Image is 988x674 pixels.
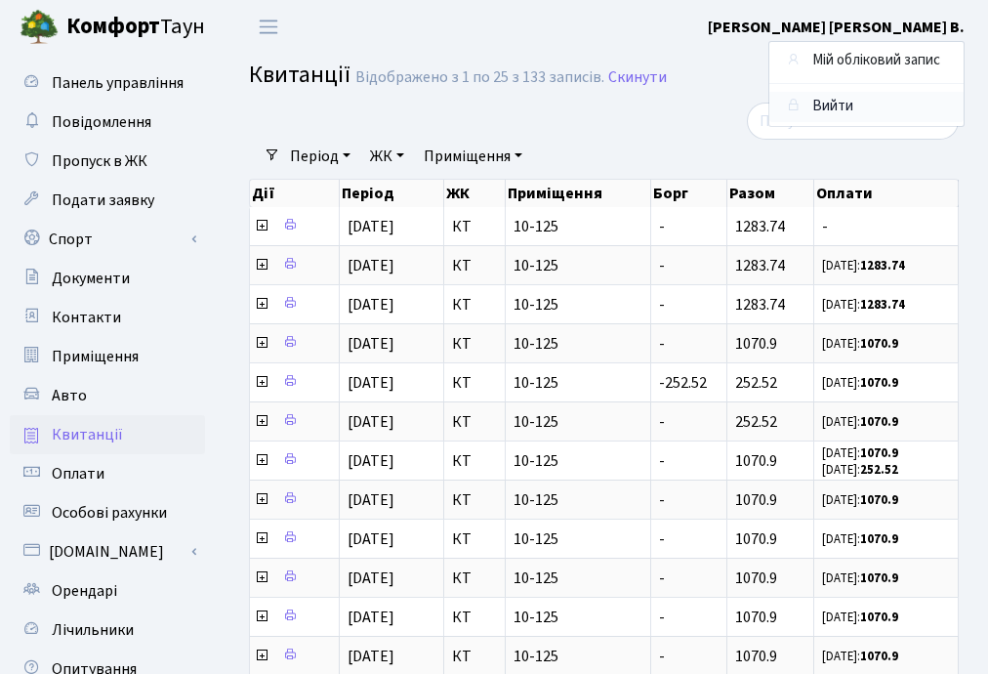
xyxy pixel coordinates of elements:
[416,140,530,173] a: Приміщення
[52,346,139,367] span: Приміщення
[52,619,134,641] span: Лічильники
[452,297,497,313] span: КТ
[659,216,665,237] span: -
[514,219,643,234] span: 10-125
[659,528,665,550] span: -
[727,180,814,207] th: Разом
[822,219,950,234] span: -
[52,307,121,328] span: Контакти
[860,296,905,314] b: 1283.74
[10,142,205,181] a: Пропуск в ЖК
[348,607,394,628] span: [DATE]
[514,492,643,508] span: 10-125
[747,103,959,140] input: Пошук...
[52,463,104,484] span: Оплати
[452,531,497,547] span: КТ
[452,453,497,469] span: КТ
[10,493,205,532] a: Особові рахунки
[860,257,905,274] b: 1283.74
[822,413,898,431] small: [DATE]:
[860,374,898,392] b: 1070.9
[514,570,643,586] span: 10-125
[769,92,964,122] a: Вийти
[506,180,652,207] th: Приміщення
[822,648,898,665] small: [DATE]:
[244,11,293,43] button: Переключити навігацію
[860,444,898,462] b: 1070.9
[52,502,167,524] span: Особові рахунки
[10,454,205,493] a: Оплати
[348,568,394,589] span: [DATE]
[735,333,777,355] span: 1070.9
[659,607,665,628] span: -
[348,411,394,433] span: [DATE]
[659,294,665,316] span: -
[362,140,412,173] a: ЖК
[814,180,959,207] th: Оплати
[52,424,123,445] span: Квитанції
[340,180,443,207] th: Період
[452,610,497,625] span: КТ
[52,580,117,602] span: Орендарі
[452,258,497,274] span: КТ
[860,530,898,548] b: 1070.9
[348,255,394,276] span: [DATE]
[282,140,358,173] a: Період
[822,444,898,462] small: [DATE]:
[355,68,604,87] div: Відображено з 1 по 25 з 133 записів.
[348,294,394,316] span: [DATE]
[66,11,160,42] b: Комфорт
[452,414,497,430] span: КТ
[860,491,898,509] b: 1070.9
[659,411,665,433] span: -
[10,259,205,298] a: Документи
[514,610,643,625] span: 10-125
[735,646,777,667] span: 1070.9
[514,297,643,313] span: 10-125
[735,372,777,394] span: 252.52
[822,530,898,548] small: [DATE]:
[10,376,205,415] a: Авто
[452,492,497,508] span: КТ
[514,336,643,352] span: 10-125
[659,489,665,511] span: -
[514,375,643,391] span: 10-125
[444,180,506,207] th: ЖК
[822,257,905,274] small: [DATE]:
[735,607,777,628] span: 1070.9
[10,181,205,220] a: Подати заявку
[860,335,898,353] b: 1070.9
[10,103,205,142] a: Повідомлення
[860,569,898,587] b: 1070.9
[52,111,151,133] span: Повідомлення
[514,258,643,274] span: 10-125
[860,609,898,626] b: 1070.9
[452,649,497,664] span: КТ
[348,646,394,667] span: [DATE]
[735,216,785,237] span: 1283.74
[822,374,898,392] small: [DATE]:
[452,375,497,391] span: КТ
[52,72,184,94] span: Панель управління
[514,453,643,469] span: 10-125
[822,335,898,353] small: [DATE]:
[348,333,394,355] span: [DATE]
[10,532,205,571] a: [DOMAIN_NAME]
[735,489,777,511] span: 1070.9
[348,489,394,511] span: [DATE]
[735,294,785,316] span: 1283.74
[708,16,965,39] a: [PERSON_NAME] [PERSON_NAME] В.
[514,531,643,547] span: 10-125
[735,528,777,550] span: 1070.9
[20,8,59,47] img: logo.png
[822,296,905,314] small: [DATE]:
[250,180,340,207] th: Дії
[10,63,205,103] a: Панель управління
[348,216,394,237] span: [DATE]
[659,450,665,472] span: -
[52,150,147,172] span: Пропуск в ЖК
[735,450,777,472] span: 1070.9
[249,58,350,92] span: Квитанції
[514,414,643,430] span: 10-125
[822,609,898,626] small: [DATE]:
